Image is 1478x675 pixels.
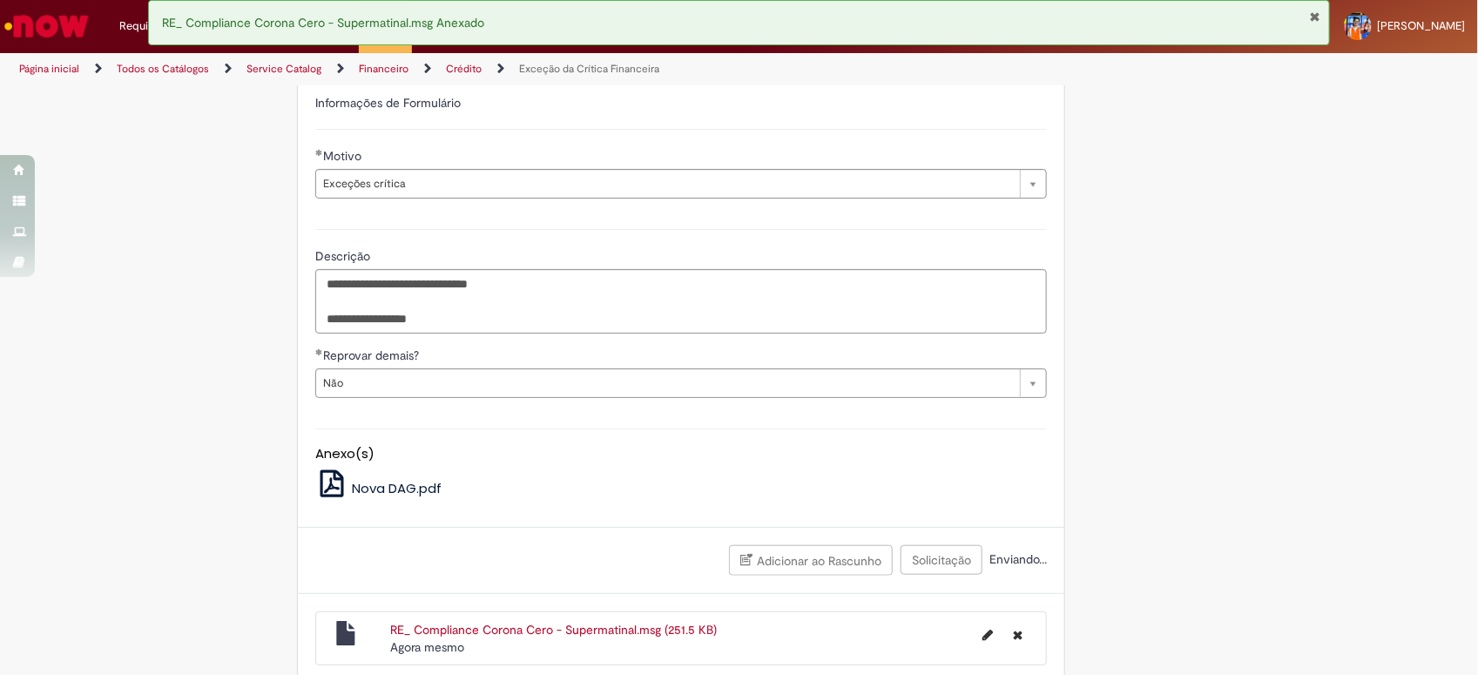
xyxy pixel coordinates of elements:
[13,53,972,85] ul: Trilhas de página
[390,639,464,655] time: 29/09/2025 10:08:01
[2,9,91,44] img: ServiceNow
[315,269,1047,334] textarea: Descrição
[390,622,717,638] a: RE_ Compliance Corona Cero - Supermatinal.msg (251.5 KB)
[323,369,1011,397] span: Não
[117,62,209,76] a: Todos os Catálogos
[315,348,323,355] span: Obrigatório Preenchido
[315,447,1047,462] h5: Anexo(s)
[19,62,79,76] a: Página inicial
[119,17,180,35] span: Requisições
[1377,18,1465,33] span: [PERSON_NAME]
[446,62,482,76] a: Crédito
[359,62,408,76] a: Financeiro
[519,62,659,76] a: Exceção da Crítica Financeira
[246,62,321,76] a: Service Catalog
[352,479,442,497] span: Nova DAG.pdf
[390,639,464,655] span: Agora mesmo
[315,149,323,156] span: Obrigatório Preenchido
[315,95,461,111] label: Informações de Formulário
[315,248,374,264] span: Descrição
[162,15,484,30] span: RE_ Compliance Corona Cero - Supermatinal.msg Anexado
[1002,621,1033,649] button: Excluir RE_ Compliance Corona Cero - Supermatinal.msg
[315,479,442,497] a: Nova DAG.pdf
[1309,10,1320,24] button: Fechar Notificação
[323,348,422,363] span: Reprovar demais?
[323,148,365,164] span: Motivo
[972,621,1003,649] button: Editar nome de arquivo RE_ Compliance Corona Cero - Supermatinal.msg
[323,170,1011,198] span: Exceções crítica
[986,551,1047,567] span: Enviando...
